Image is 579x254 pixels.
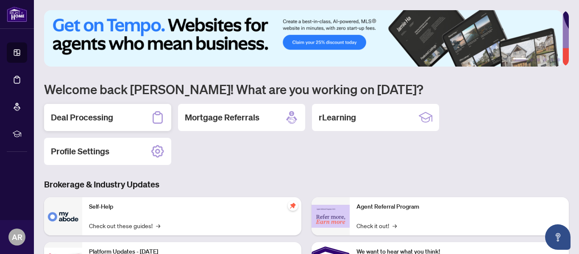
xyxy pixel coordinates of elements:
img: Slide 0 [44,10,562,67]
img: Agent Referral Program [312,205,350,228]
h2: rLearning [319,112,356,123]
button: 1 [513,58,526,61]
a: Check it out!→ [356,221,397,230]
h2: Profile Settings [51,145,109,157]
button: Open asap [545,224,571,250]
button: 2 [530,58,533,61]
span: → [392,221,397,230]
span: → [156,221,160,230]
h3: Brokerage & Industry Updates [44,179,569,190]
h2: Deal Processing [51,112,113,123]
span: pushpin [288,201,298,211]
button: 5 [550,58,554,61]
button: 3 [537,58,540,61]
p: Agent Referral Program [356,202,562,212]
button: 6 [557,58,560,61]
h2: Mortgage Referrals [185,112,259,123]
h1: Welcome back [PERSON_NAME]! What are you working on [DATE]? [44,81,569,97]
img: logo [7,6,27,22]
button: 4 [543,58,547,61]
img: Self-Help [44,197,82,235]
p: Self-Help [89,202,295,212]
span: AR [12,231,22,243]
a: Check out these guides!→ [89,221,160,230]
